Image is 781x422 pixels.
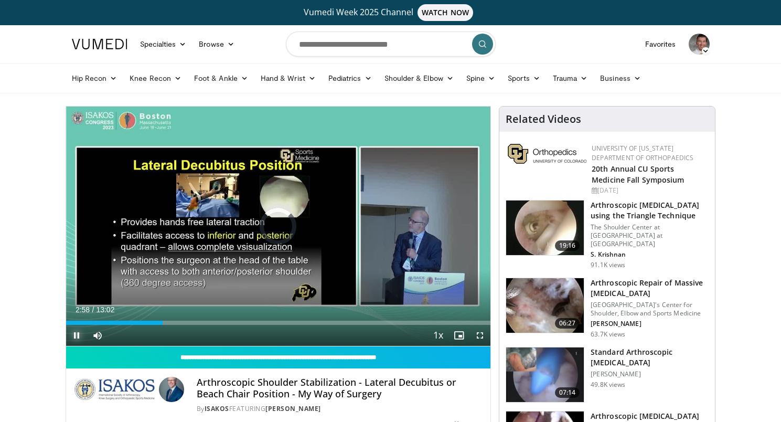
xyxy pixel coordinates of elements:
[87,325,108,346] button: Mute
[197,377,482,399] h4: Arthroscopic Shoulder Stabilization - Lateral Decubitus or Beach Chair Position - My Way of Surgery
[592,164,684,185] a: 20th Annual CU Sports Medicine Fall Symposium
[639,34,682,55] a: Favorites
[506,347,709,403] a: 07:14 Standard Arthroscopic [MEDICAL_DATA] [PERSON_NAME] 49.8K views
[591,347,709,368] h3: Standard Arthroscopic [MEDICAL_DATA]
[591,330,625,339] p: 63.7K views
[469,325,490,346] button: Fullscreen
[197,404,482,414] div: By FEATURING
[555,387,580,398] span: 07:14
[96,305,114,314] span: 13:02
[689,34,710,55] img: Avatar
[265,404,321,413] a: [PERSON_NAME]
[159,377,184,402] img: Avatar
[73,4,708,21] a: Vumedi Week 2025 ChannelWATCH NOW
[448,325,469,346] button: Enable picture-in-picture mode
[591,261,625,269] p: 91.1K views
[591,278,709,299] h3: Arthroscopic Repair of Massive [MEDICAL_DATA]
[594,68,647,89] a: Business
[506,278,584,333] img: 281021_0002_1.png.150x105_q85_crop-smart_upscale.jpg
[66,107,491,346] video-js: Video Player
[591,411,699,421] h3: Arthroscopic [MEDICAL_DATA]
[591,200,709,221] h3: Arthroscopic [MEDICAL_DATA] using the Triangle Technique
[427,325,448,346] button: Playback Rate
[591,381,625,389] p: 49.8K views
[592,144,693,162] a: University of [US_STATE] Department of Orthopaedics
[66,325,87,346] button: Pause
[66,321,491,325] div: Progress Bar
[188,68,254,89] a: Foot & Ankle
[591,223,709,248] p: The Shoulder Center at [GEOGRAPHIC_DATA] at [GEOGRAPHIC_DATA]
[123,68,188,89] a: Knee Recon
[92,305,94,314] span: /
[592,186,707,195] div: [DATE]
[506,113,581,125] h4: Related Videos
[205,404,229,413] a: ISAKOS
[286,31,496,57] input: Search topics, interventions
[547,68,594,89] a: Trauma
[555,240,580,251] span: 19:16
[378,68,460,89] a: Shoulder & Elbow
[322,68,378,89] a: Pediatrics
[74,377,155,402] img: ISAKOS
[591,301,709,318] p: [GEOGRAPHIC_DATA]'s Center for Shoulder, Elbow and Sports Medicine
[508,144,586,164] img: 355603a8-37da-49b6-856f-e00d7e9307d3.png.150x105_q85_autocrop_double_scale_upscale_version-0.2.png
[501,68,547,89] a: Sports
[418,4,473,21] span: WATCH NOW
[506,278,709,339] a: 06:27 Arthroscopic Repair of Massive [MEDICAL_DATA] [GEOGRAPHIC_DATA]'s Center for Shoulder, Elbo...
[192,34,241,55] a: Browse
[506,347,584,402] img: 38854_0000_3.png.150x105_q85_crop-smart_upscale.jpg
[555,318,580,329] span: 06:27
[72,39,127,49] img: VuMedi Logo
[506,201,584,255] img: krish_3.png.150x105_q85_crop-smart_upscale.jpg
[591,250,709,259] p: S. Krishnan
[134,34,193,55] a: Specialties
[254,68,322,89] a: Hand & Wrist
[591,370,709,378] p: [PERSON_NAME]
[76,305,90,314] span: 2:58
[66,68,124,89] a: Hip Recon
[506,200,709,269] a: 19:16 Arthroscopic [MEDICAL_DATA] using the Triangle Technique The Shoulder Center at [GEOGRAPHIC...
[591,320,709,328] p: [PERSON_NAME]
[460,68,501,89] a: Spine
